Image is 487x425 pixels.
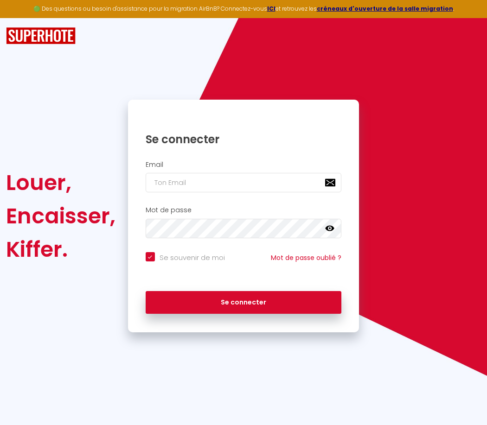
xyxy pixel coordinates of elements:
h1: Se connecter [146,132,342,146]
div: Louer, [6,166,115,199]
a: Mot de passe oublié ? [271,253,341,262]
input: Ton Email [146,173,342,192]
h2: Email [146,161,342,169]
img: SuperHote logo [6,27,76,44]
button: Se connecter [146,291,342,314]
a: ICI [267,5,276,13]
a: créneaux d'ouverture de la salle migration [317,5,453,13]
h2: Mot de passe [146,206,342,214]
div: Kiffer. [6,233,115,266]
div: Encaisser, [6,199,115,233]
